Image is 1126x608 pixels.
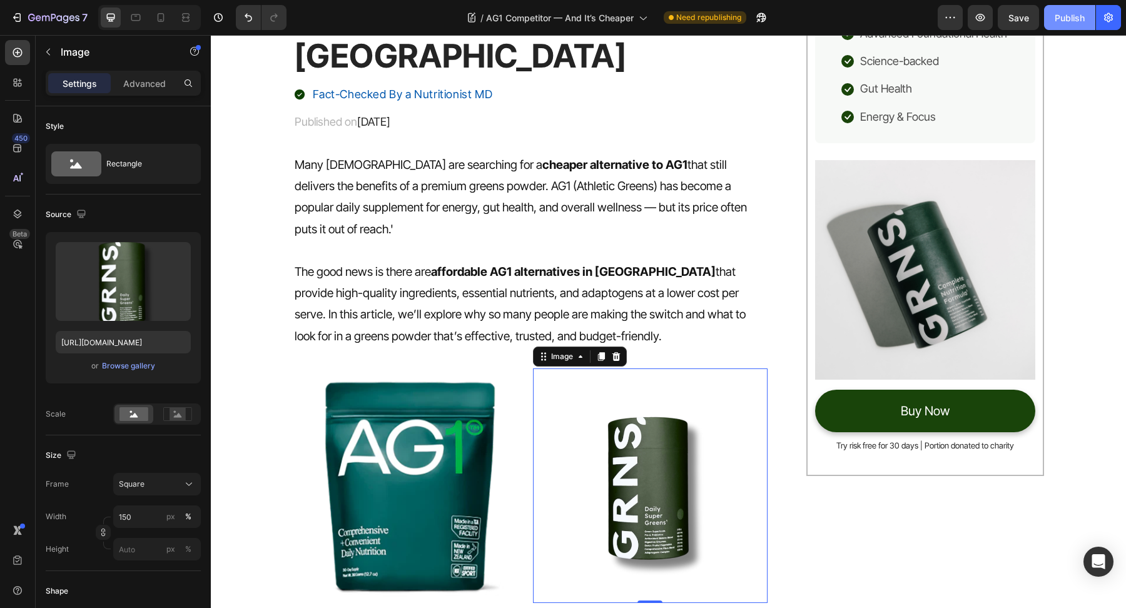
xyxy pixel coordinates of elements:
[5,5,93,30] button: 7
[113,505,201,528] input: px%
[106,149,183,178] div: Rectangle
[46,511,66,522] label: Width
[185,511,191,522] div: %
[119,479,145,490] span: Square
[46,585,68,597] div: Shape
[604,355,824,397] a: Buy Now
[82,10,88,25] p: 7
[56,242,191,321] img: preview-image
[12,133,30,143] div: 450
[1044,5,1095,30] button: Publish
[322,333,557,568] img: Product shot of GRNS Supergreens
[690,365,739,387] div: Buy Now
[1055,11,1085,24] div: Publish
[648,71,726,93] div: Rich Text Editor. Editing area: main
[998,5,1039,30] button: Save
[480,11,484,24] span: /
[91,358,99,373] span: or
[163,509,178,524] button: %
[606,403,823,418] p: Try risk free for 30 days | Portion donated to charity
[181,509,196,524] button: px
[220,230,505,244] strong: affordable AG1 alternatives in [GEOGRAPHIC_DATA]
[185,544,191,555] div: %
[648,15,729,38] div: Rich Text Editor. Editing area: main
[61,44,167,59] p: Image
[166,511,175,522] div: px
[332,123,477,137] strong: cheaper alternative to AG1
[46,479,69,490] label: Frame
[56,331,191,353] input: https://example.com/image.jpg
[604,125,824,345] img: Flat-lay of GRNS Complete Nutrition Formula container on a white background, showcasing bold bran...
[102,360,155,372] div: Browse gallery
[63,77,97,90] p: Settings
[649,16,728,36] p: Science-backed
[676,12,741,23] span: Need republishing
[211,35,1126,608] iframe: Design area
[123,77,166,90] p: Advanced
[649,44,701,64] p: Gut Health
[46,408,66,420] div: Scale
[46,447,79,464] div: Size
[1008,13,1029,23] span: Save
[101,360,156,372] button: Browse gallery
[166,544,175,555] div: px
[113,538,201,560] input: px%
[163,542,178,557] button: %
[9,229,30,239] div: Beta
[46,121,64,132] div: Style
[338,316,365,327] div: Image
[46,206,89,223] div: Source
[83,333,317,568] img: A photo of AG1 Greens
[84,226,556,312] p: The good news is there are that provide high-quality ingredients, essential nutrients, and adapto...
[649,72,725,92] p: Energy & Focus
[113,473,201,495] button: Square
[1083,547,1113,577] div: Open Intercom Messenger
[46,544,69,555] label: Height
[181,542,196,557] button: px
[236,5,287,30] div: Undo/Redo
[486,11,634,24] span: AG1 Competitor — And It’s Cheaper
